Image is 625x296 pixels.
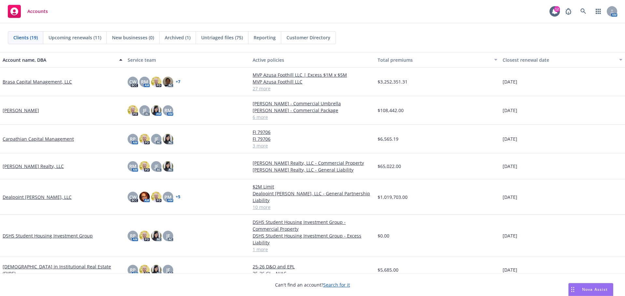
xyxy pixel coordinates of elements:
[151,231,161,241] img: photo
[503,232,517,239] span: [DATE]
[129,163,136,170] span: RM
[253,160,372,166] a: [PERSON_NAME] Realty, LLC - Commercial Property
[3,232,93,239] a: DSHS Student Housing Investment Group
[176,195,180,199] a: + 5
[253,190,372,204] a: Dealpoint [PERSON_NAME], LLC - General Partnership Liability
[253,85,372,92] a: 27 more
[128,105,138,116] img: photo
[503,107,517,114] span: [DATE]
[125,52,250,68] button: Service team
[155,163,158,170] span: JF
[130,232,136,239] span: RP
[130,266,136,273] span: RP
[253,114,372,121] a: 6 more
[378,57,490,63] div: Total premiums
[139,134,150,144] img: photo
[129,194,136,200] span: CW
[128,57,247,63] div: Service team
[503,135,517,142] span: [DATE]
[112,34,154,41] span: New businesses (0)
[139,265,150,275] img: photo
[3,57,115,63] div: Account name, DBA
[500,52,625,68] button: Closest renewal date
[139,231,150,241] img: photo
[569,283,577,296] div: Drag to move
[253,219,372,232] a: DSHS Student Housing Investment Group - Commercial Property
[253,142,372,149] a: 3 more
[503,194,517,200] span: [DATE]
[139,192,150,202] img: photo
[323,282,350,288] a: Search for it
[503,266,517,273] span: [DATE]
[253,135,372,142] a: FI 79706
[253,270,372,277] a: 25-26 GL - NIAC
[165,34,190,41] span: Archived (1)
[378,135,398,142] span: $6,565.19
[253,57,372,63] div: Active policies
[163,134,173,144] img: photo
[253,71,372,78] a: MVP Azusa Foothill LLC | Excess $1M x $5M
[3,135,74,142] a: Carpathian Capital Management
[166,266,170,273] span: JF
[166,232,170,239] span: JF
[378,107,404,114] span: $108,442.00
[3,78,72,85] a: Brasa Capital Management, LLC
[176,80,180,84] a: + 7
[151,192,161,202] img: photo
[163,161,173,172] img: photo
[163,77,173,87] img: photo
[562,5,575,18] a: Report a Bug
[130,135,136,142] span: RP
[141,78,148,85] span: RM
[151,265,161,275] img: photo
[3,107,39,114] a: [PERSON_NAME]
[151,105,161,116] img: photo
[503,57,615,63] div: Closest renewal date
[250,52,375,68] button: Active policies
[155,135,158,142] span: JF
[164,194,172,200] span: PM
[5,2,50,20] a: Accounts
[582,287,608,292] span: Nova Assist
[253,246,372,253] a: 1 more
[503,163,517,170] span: [DATE]
[129,78,136,85] span: CW
[139,161,150,172] img: photo
[253,166,372,173] a: [PERSON_NAME] Realty, LLC - General Liability
[253,204,372,211] a: 10 more
[253,78,372,85] a: MVP Azusa Foothill LLC
[275,281,350,288] span: Can't find an account?
[3,163,64,170] a: [PERSON_NAME] Realty, LLC
[201,34,243,41] span: Untriaged files (75)
[503,78,517,85] span: [DATE]
[577,5,590,18] a: Search
[164,107,172,114] span: RM
[253,129,372,135] a: FI 79706
[592,5,605,18] a: Switch app
[378,163,401,170] span: $65,022.00
[254,34,276,41] span: Reporting
[253,232,372,246] a: DSHS Student Housing Investment Group - Excess Liability
[3,263,122,277] a: [DEMOGRAPHIC_DATA] in Institutional Real Estate (FIIRE)
[378,194,408,200] span: $1,019,703.00
[253,100,372,107] a: [PERSON_NAME] - Commercial Umbrella
[378,78,408,85] span: $3,252,351.31
[286,34,330,41] span: Customer Directory
[253,107,372,114] a: [PERSON_NAME] - Commercial Package
[49,34,101,41] span: Upcoming renewals (11)
[253,183,372,190] a: $2M Limit
[554,6,560,12] div: 12
[27,9,48,14] span: Accounts
[375,52,500,68] button: Total premiums
[13,34,38,41] span: Clients (19)
[253,263,372,270] a: 25-26 D&O and EPL
[151,77,161,87] img: photo
[568,283,613,296] button: Nova Assist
